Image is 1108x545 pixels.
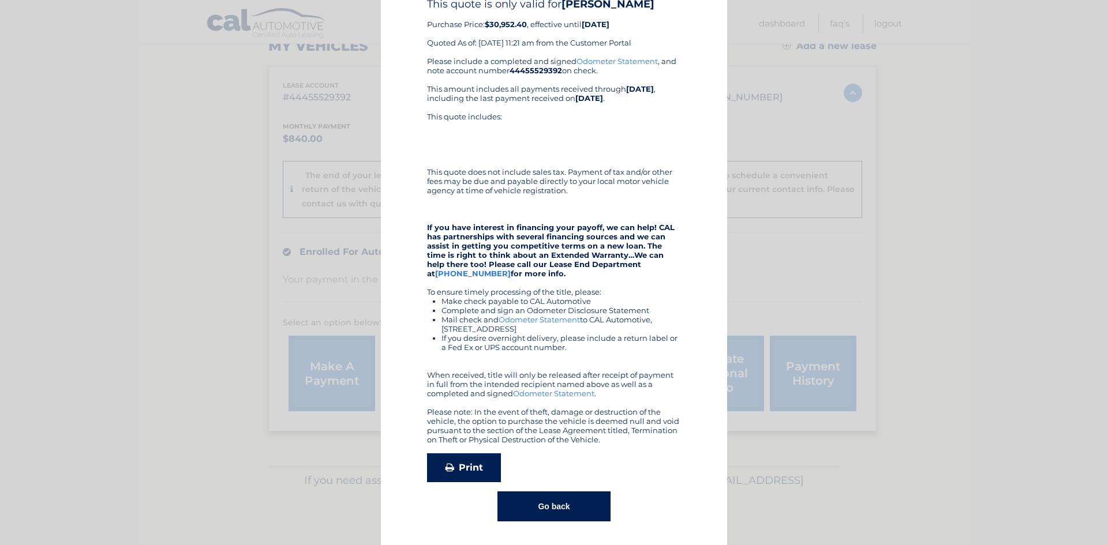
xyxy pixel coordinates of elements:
b: [DATE] [626,84,654,93]
li: Mail check and to CAL Automotive, [STREET_ADDRESS] [441,315,681,333]
b: [DATE] [582,20,609,29]
strong: If you have interest in financing your payoff, we can help! CAL has partnerships with several fin... [427,223,675,278]
li: Complete and sign an Odometer Disclosure Statement [441,306,681,315]
b: 44455529392 [510,66,562,75]
button: Go back [497,491,610,521]
a: Odometer Statement [513,389,594,398]
a: Print [427,453,501,482]
div: Please include a completed and signed , and note account number on check. This amount includes al... [427,57,681,444]
a: [PHONE_NUMBER] [435,269,511,278]
li: If you desire overnight delivery, please include a return label or a Fed Ex or UPS account number. [441,333,681,352]
b: [DATE] [575,93,603,103]
a: Odometer Statement [499,315,580,324]
a: Odometer Statement [577,57,658,66]
li: Make check payable to CAL Automotive [441,296,681,306]
b: $30,952.40 [485,20,527,29]
div: This quote includes: [427,112,681,158]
